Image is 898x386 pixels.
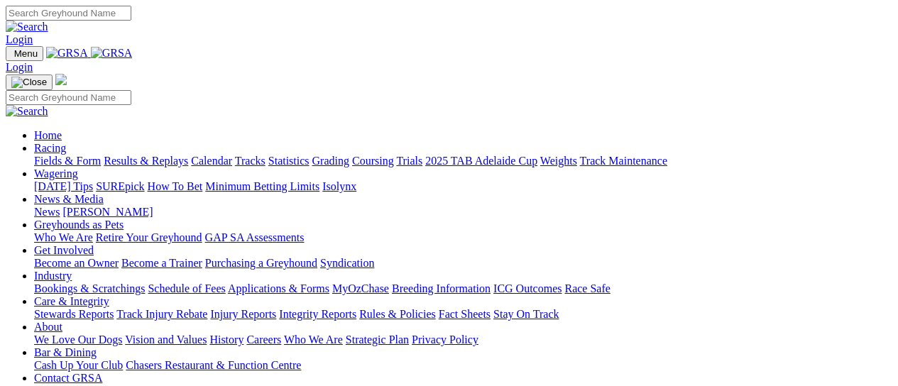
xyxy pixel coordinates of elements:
[34,282,145,294] a: Bookings & Scratchings
[34,295,109,307] a: Care & Integrity
[34,155,892,167] div: Racing
[205,180,319,192] a: Minimum Betting Limits
[352,155,394,167] a: Coursing
[246,333,281,346] a: Careers
[359,308,436,320] a: Rules & Policies
[284,333,343,346] a: Who We Are
[425,155,537,167] a: 2025 TAB Adelaide Cup
[34,321,62,333] a: About
[96,180,144,192] a: SUREpick
[34,231,93,243] a: Who We Are
[34,308,892,321] div: Care & Integrity
[34,231,892,244] div: Greyhounds as Pets
[540,155,577,167] a: Weights
[34,282,892,295] div: Industry
[34,359,892,372] div: Bar & Dining
[346,333,409,346] a: Strategic Plan
[34,180,93,192] a: [DATE] Tips
[46,47,88,60] img: GRSA
[34,155,101,167] a: Fields & Form
[6,105,48,118] img: Search
[6,6,131,21] input: Search
[228,282,329,294] a: Applications & Forms
[205,257,317,269] a: Purchasing a Greyhound
[6,33,33,45] a: Login
[6,75,53,90] button: Toggle navigation
[34,129,62,141] a: Home
[104,155,188,167] a: Results & Replays
[235,155,265,167] a: Tracks
[116,308,207,320] a: Track Injury Rebate
[34,206,892,219] div: News & Media
[34,308,114,320] a: Stewards Reports
[34,206,60,218] a: News
[332,282,389,294] a: MyOzChase
[6,46,43,61] button: Toggle navigation
[126,359,301,371] a: Chasers Restaurant & Function Centre
[191,155,232,167] a: Calendar
[34,167,78,180] a: Wagering
[6,90,131,105] input: Search
[55,74,67,85] img: logo-grsa-white.png
[564,282,610,294] a: Race Safe
[14,48,38,59] span: Menu
[34,142,66,154] a: Racing
[34,219,124,231] a: Greyhounds as Pets
[392,282,491,294] a: Breeding Information
[412,333,478,346] a: Privacy Policy
[148,282,225,294] a: Schedule of Fees
[6,61,33,73] a: Login
[205,231,305,243] a: GAP SA Assessments
[34,244,94,256] a: Get Involved
[91,47,133,60] img: GRSA
[312,155,349,167] a: Grading
[493,308,559,320] a: Stay On Track
[34,372,102,384] a: Contact GRSA
[34,270,72,282] a: Industry
[34,193,104,205] a: News & Media
[34,346,97,358] a: Bar & Dining
[322,180,356,192] a: Isolynx
[34,333,122,346] a: We Love Our Dogs
[210,308,276,320] a: Injury Reports
[11,77,47,88] img: Close
[6,21,48,33] img: Search
[62,206,153,218] a: [PERSON_NAME]
[34,257,119,269] a: Become an Owner
[580,155,667,167] a: Track Maintenance
[148,180,203,192] a: How To Bet
[34,333,892,346] div: About
[268,155,310,167] a: Statistics
[209,333,243,346] a: History
[34,359,123,371] a: Cash Up Your Club
[34,180,892,193] div: Wagering
[96,231,202,243] a: Retire Your Greyhound
[439,308,491,320] a: Fact Sheets
[34,257,892,270] div: Get Involved
[396,155,422,167] a: Trials
[125,333,207,346] a: Vision and Values
[279,308,356,320] a: Integrity Reports
[493,282,562,294] a: ICG Outcomes
[121,257,202,269] a: Become a Trainer
[320,257,374,269] a: Syndication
